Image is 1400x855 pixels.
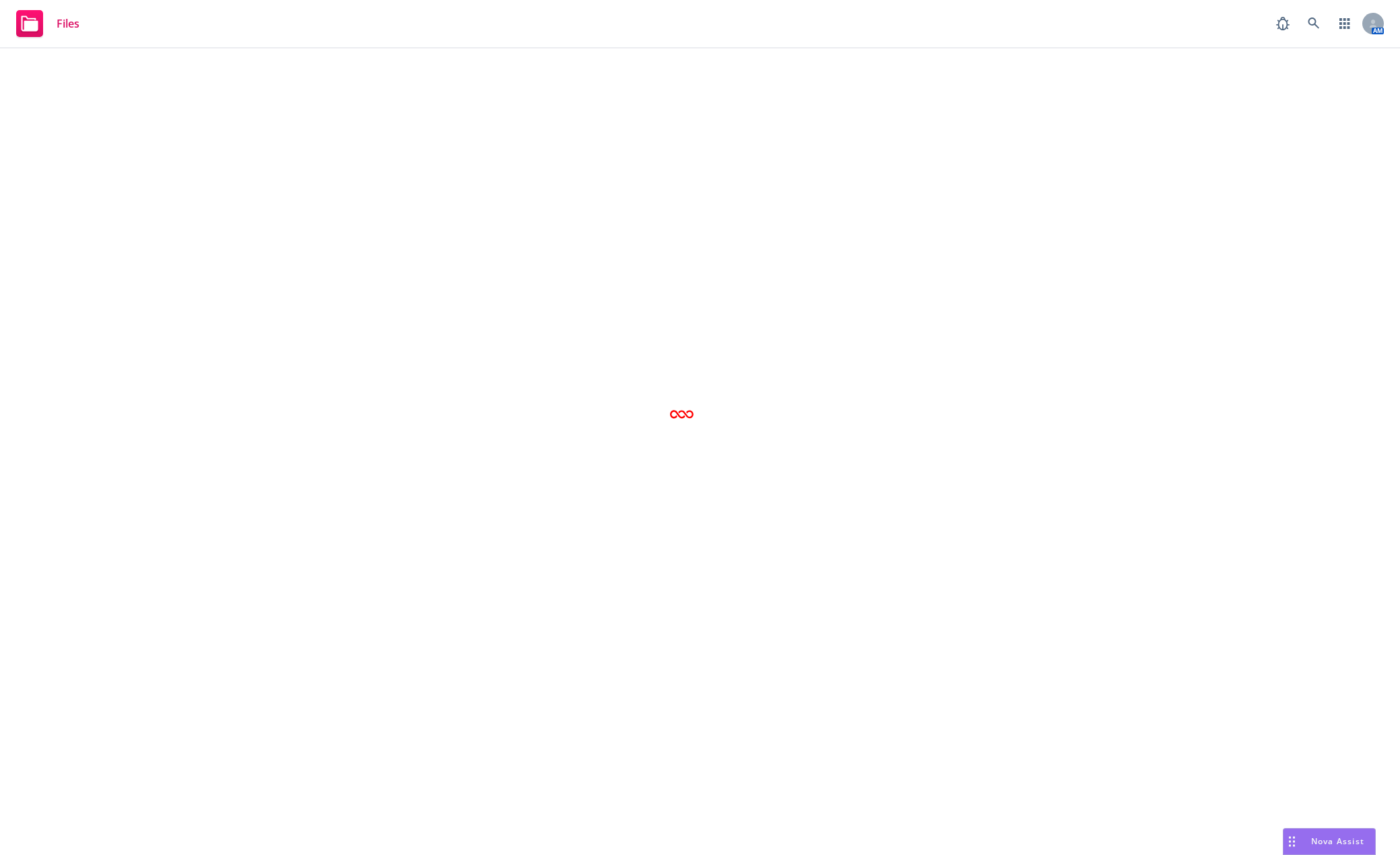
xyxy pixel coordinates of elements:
[1300,10,1327,37] a: Search
[1283,828,1376,855] button: Nova Assist
[1284,829,1300,854] div: Drag to move
[1331,10,1358,37] a: Switch app
[1311,835,1364,847] span: Nova Assist
[57,18,79,29] span: Files
[1269,10,1296,37] a: Report a Bug
[11,5,85,42] a: Files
